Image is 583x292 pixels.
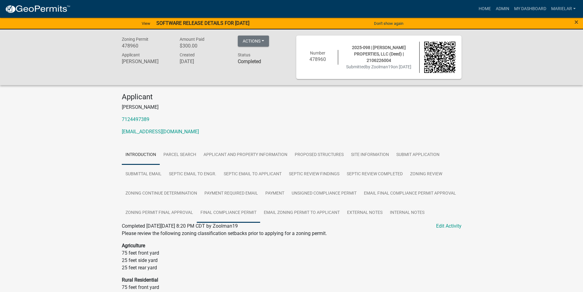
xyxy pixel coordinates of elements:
span: Amount Paid [180,37,204,42]
a: My Dashboard [512,3,549,15]
a: Home [476,3,493,15]
a: Payment Required Email [201,184,262,203]
h6: 478960 [302,56,334,62]
span: Status [238,52,250,57]
a: Edit Activity [436,222,462,230]
a: Submittal Email [122,165,165,184]
button: Don't show again [372,18,406,28]
span: 2025-098 | [PERSON_NAME] PROPERTIES, LLC (Deed) | 2106226004 [352,45,406,63]
a: Septic Review Completed [343,165,406,184]
a: Septic Email to Engr. [165,165,220,184]
a: Site Information [347,145,393,165]
a: View [139,18,153,28]
p: 75 feet front yard 25 feet side yard 25 feet rear yard [122,242,462,271]
a: Final Compliance Permit [197,203,260,223]
a: Septic Review Findings [285,165,343,184]
h6: [DATE] [180,59,229,64]
h4: Applicant [122,93,462,101]
a: Introduction [122,145,160,165]
a: Email Zoning Permit to Applicant [260,203,343,223]
a: Applicant and Property Information [200,145,291,165]
a: Email Final Compliance Permit Approval [360,184,460,203]
a: [EMAIL_ADDRESS][DOMAIN_NAME] [122,129,199,135]
h6: 478960 [122,43,171,49]
span: Submitted on [DATE] [346,64,411,69]
img: QR code [424,42,455,73]
span: Completed [DATE][DATE] 8:20 PM CDT by Zoolman19 [122,223,238,229]
a: External Notes [343,203,386,223]
strong: Rural Residential [122,277,158,283]
a: Zoning Permit Final Approval [122,203,197,223]
a: 7124497389 [122,116,149,122]
a: Admin [493,3,512,15]
a: Zoning Review [406,165,446,184]
button: Close [574,18,578,26]
strong: Completed [238,59,261,64]
a: Submit Application [393,145,443,165]
span: × [574,18,578,26]
a: Zoning Continue Determination [122,184,201,203]
span: by Zoolman19 [366,64,393,69]
p: Please review the following zoning classification setbacks prior to applying for a zoning permit. [122,230,462,237]
strong: Agriculture [122,243,145,248]
h6: $300.00 [180,43,229,49]
span: Applicant [122,52,140,57]
a: Internal Notes [386,203,428,223]
a: Payment [262,184,288,203]
span: Created [180,52,195,57]
span: Number [310,51,325,55]
h6: [PERSON_NAME] [122,59,171,64]
a: Unsigned Compliance Permit [288,184,360,203]
button: Actions [238,36,269,47]
strong: SOFTWARE RELEASE DETAILS FOR [DATE] [156,20,249,26]
span: Zoning Permit [122,37,148,42]
a: Septic Email to Applicant [220,165,285,184]
a: Parcel search [160,145,200,165]
a: marielar [549,3,578,15]
p: [PERSON_NAME] [122,104,462,111]
a: Proposed Structures [291,145,347,165]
